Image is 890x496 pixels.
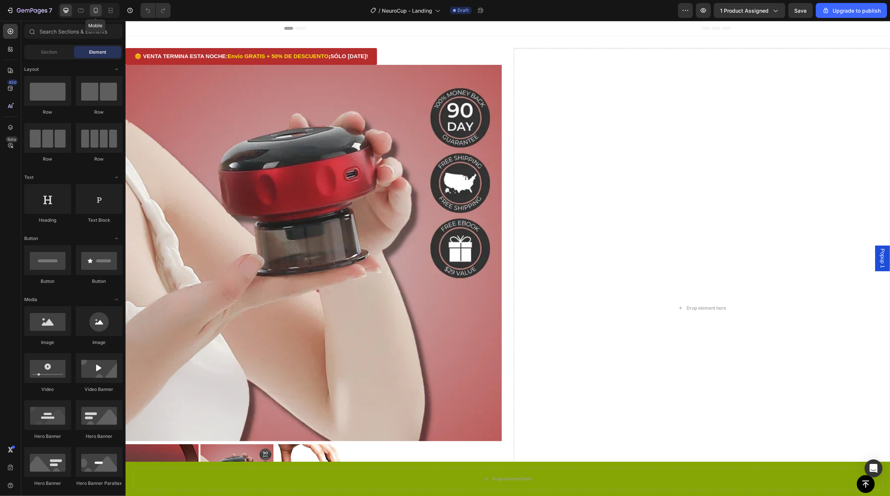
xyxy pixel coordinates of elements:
[714,3,785,18] button: 1 product assigned
[24,174,34,181] span: Text
[24,217,71,224] div: Heading
[111,294,123,306] span: Toggle open
[24,339,71,346] div: Image
[24,480,71,487] div: Hero Banner
[76,386,123,393] div: Video Banner
[816,3,887,18] button: Upgrade to publish
[24,24,123,39] input: Search Sections & Elements
[76,278,123,285] div: Button
[822,7,881,15] div: Upgrade to publish
[24,296,37,303] span: Media
[457,7,469,14] span: Draft
[76,480,123,487] div: Hero Banner Parallax
[24,109,71,116] div: Row
[76,217,123,224] div: Text Block
[788,3,813,18] button: Save
[7,79,18,85] div: 450
[24,433,71,440] div: Hero Banner
[9,32,102,38] strong: 🌞 VENTA TERMINA ESTA NOCHE:
[49,6,52,15] p: 7
[24,235,38,242] span: Button
[795,7,807,14] span: Save
[561,284,601,290] div: Drop element here
[24,156,71,162] div: Row
[76,433,123,440] div: Hero Banner
[89,49,106,56] span: Element
[3,3,56,18] button: 7
[140,3,171,18] div: Undo/Redo
[6,136,18,142] div: Beta
[76,109,123,116] div: Row
[753,228,761,247] span: Popup 1
[126,21,890,496] iframe: Design area
[102,32,140,38] strong: Envío GRATIS
[41,49,57,56] span: Section
[24,278,71,285] div: Button
[111,63,123,75] span: Toggle open
[24,66,39,73] span: Layout
[111,233,123,244] span: Toggle open
[865,459,883,477] div: Open Intercom Messenger
[111,171,123,183] span: Toggle open
[76,339,123,346] div: Image
[141,32,203,38] strong: + 50% DE DESCUENTO
[382,7,432,15] span: NeuroCup - Landing
[203,32,243,38] strong: ¡SÓLO [DATE]!
[76,156,123,162] div: Row
[24,386,71,393] div: Video
[379,7,380,15] span: /
[720,7,769,15] span: 1 product assigned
